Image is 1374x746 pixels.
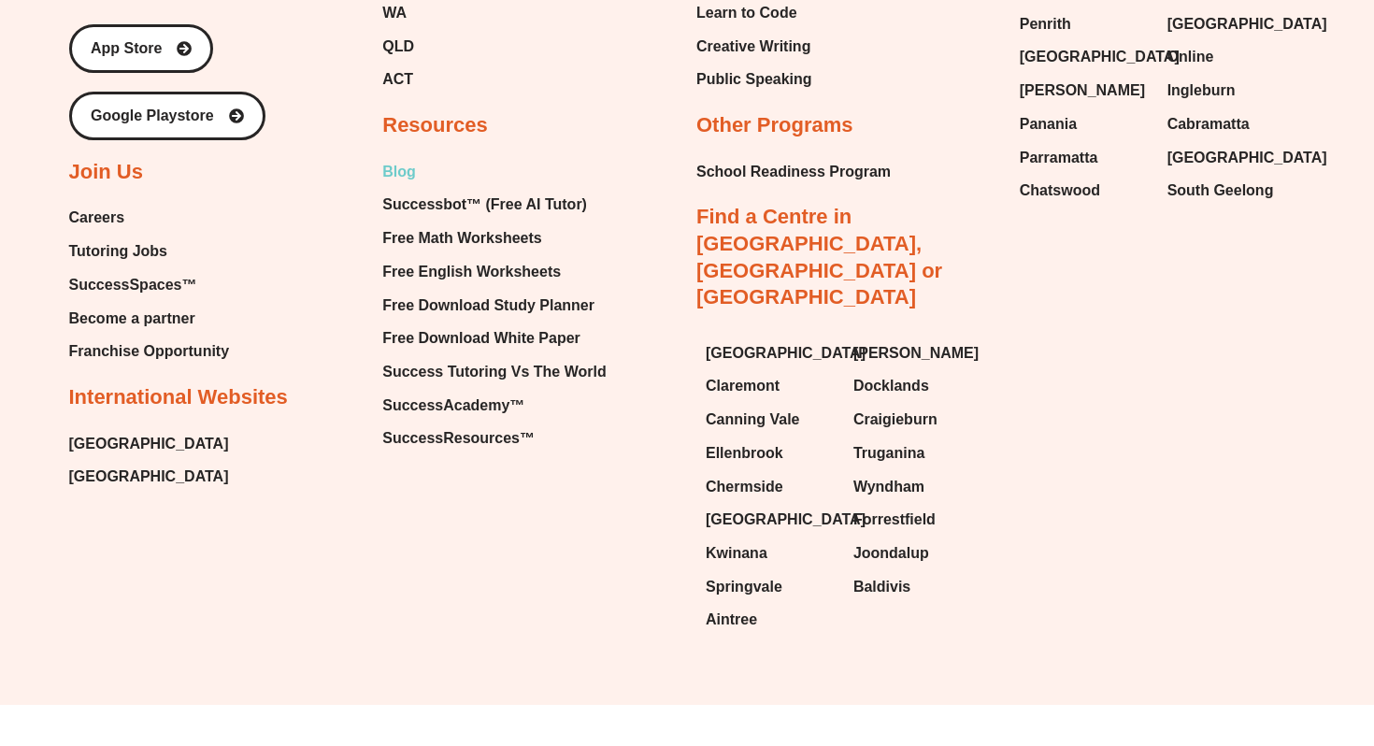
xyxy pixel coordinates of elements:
[1020,43,1149,71] a: [GEOGRAPHIC_DATA]
[173,308,291,319] span: Calculate the new IQR.
[173,489,341,500] span: each number is increased by 10?
[706,539,767,567] span: Kwinana
[136,379,394,390] span: Two unknown numbers are chosen with mean = 10
[477,2,503,28] button: Text
[382,392,606,420] a: SuccessAcademy™
[1167,43,1296,71] a: Online
[382,224,541,252] span: Free Math Worksheets
[382,224,606,252] a: Free Math Worksheets
[529,2,555,28] button: Add or edit images
[468,184,532,195] span: RESPONSE
[69,204,125,232] span: Careers
[1020,177,1100,205] span: Chatswood
[91,108,214,123] span: Google Playstore
[69,337,230,366] a: Franchise Opportunity
[69,159,143,186] h2: Join Us
[1053,535,1374,746] iframe: Chat Widget
[104,184,119,195] span: Q#
[706,539,835,567] a: Kwinana
[1167,110,1250,138] span: Cabramatta
[382,112,488,139] h2: Resources
[853,406,937,434] span: Craigieburn
[136,418,186,429] span: numbers?
[69,305,195,333] span: Become a partner
[853,339,982,367] a: [PERSON_NAME]
[382,65,542,93] a: ACT
[706,339,866,367] span: [GEOGRAPHIC_DATA]
[382,191,587,219] span: Successbot™ (Free AI Tutor)
[1167,177,1296,205] a: South Geelong
[1167,110,1296,138] a: Cabramatta
[382,358,606,386] a: Success Tutoring Vs The World
[69,384,288,411] h2: International Websites
[1020,110,1077,138] span: Panania
[173,228,276,239] span: Calculate the range.
[853,372,929,400] span: Docklands
[503,2,529,28] button: Draw
[106,379,119,390] span: 19
[853,406,982,434] a: Craigieburn
[189,38,483,48] span: © Success Tutoring 2022, All rights Reserved • Levels 7-8 Mathematics
[136,208,413,220] span: Consider the set of numbers 2, 3, 3, 4, 5, 5, 5, 7, 9, 10.
[1020,144,1098,172] span: Parramatta
[853,339,979,367] span: [PERSON_NAME]
[853,539,982,567] a: Joondalup
[382,424,535,452] span: SuccessResources™
[136,450,388,461] span: For a set of 3 numbers, what effect is there on the
[706,473,783,501] span: Chermside
[173,249,266,260] span: Calculate the IQR.
[706,473,835,501] a: Chermside
[706,573,835,601] a: Springvale
[853,573,910,601] span: Baldivis
[706,406,835,434] a: Canning Vale
[696,158,891,186] a: School Readiness Program
[382,33,414,61] span: QLD
[853,439,924,467] span: Truganina
[1020,110,1149,138] a: Panania
[69,463,229,491] span: [GEOGRAPHIC_DATA]
[91,41,162,56] span: App Store
[853,439,982,467] a: Truganina
[244,184,304,195] span: QUESTION
[1167,10,1327,38] span: [GEOGRAPHIC_DATA]
[1020,10,1071,38] span: Penrith
[154,228,165,239] span: a)
[69,430,229,458] a: [GEOGRAPHIC_DATA]
[706,439,783,467] span: Ellenbrook
[853,372,982,400] a: Docklands
[1020,77,1149,105] a: [PERSON_NAME]
[1167,177,1274,205] span: South Geelong
[1167,144,1296,172] a: [GEOGRAPHIC_DATA]
[696,205,942,308] a: Find a Centre in [GEOGRAPHIC_DATA], [GEOGRAPHIC_DATA] or [GEOGRAPHIC_DATA]
[853,506,982,534] a: Forrestfield
[706,406,799,434] span: Canning Vale
[696,33,812,61] a: Creative Writing
[853,473,982,501] a: Wyndham
[382,324,580,352] span: Free Download White Paper
[154,268,164,280] span: c)
[154,327,165,338] span: e)
[706,606,757,634] span: Aintree
[382,65,413,93] span: ACT
[853,539,929,567] span: Joondalup
[69,237,230,265] a: Tutoring Jobs
[69,271,197,299] span: SuccessSpaces™
[706,372,780,400] span: Claremont
[1167,10,1296,38] a: [GEOGRAPHIC_DATA]
[382,292,594,320] span: Free Download Study Planner
[69,271,230,299] a: SuccessSpaces™
[136,469,177,481] span: range if:
[69,204,230,232] a: Careers
[1167,144,1327,172] span: [GEOGRAPHIC_DATA]
[853,473,924,501] span: Wyndham
[69,92,265,140] a: Google Playstore
[106,208,119,220] span: 18
[382,191,606,219] a: Successbot™ (Free AI Tutor)
[1020,177,1149,205] a: Chatswood
[706,339,835,367] a: [GEOGRAPHIC_DATA]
